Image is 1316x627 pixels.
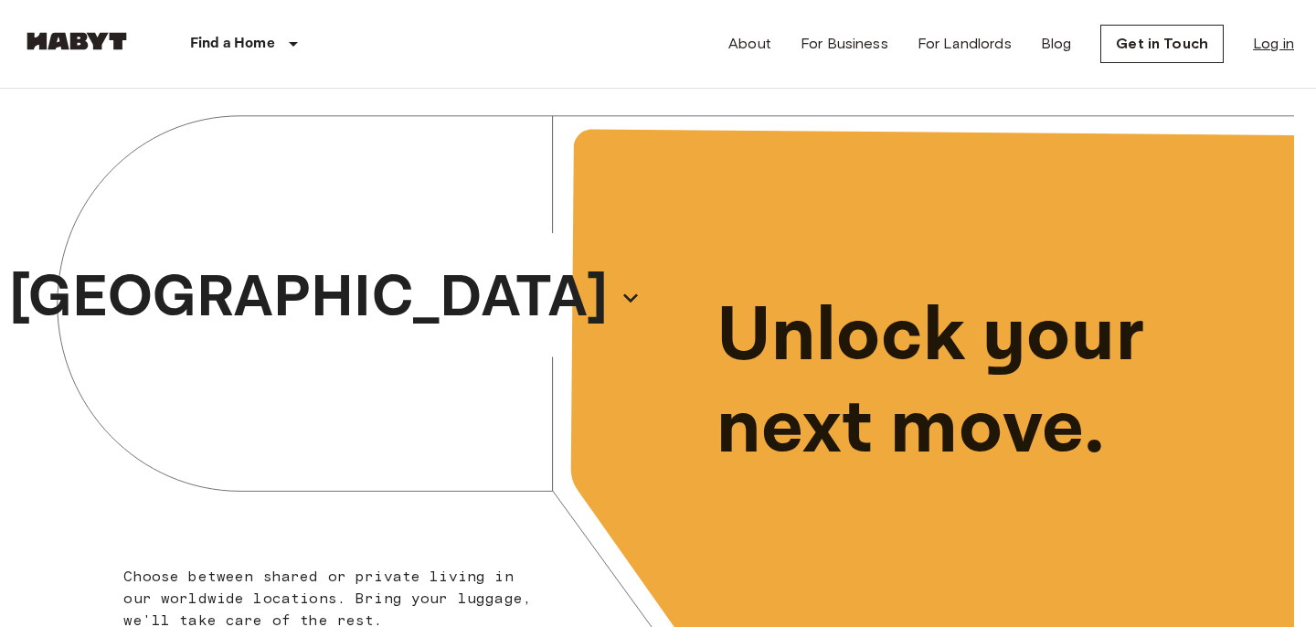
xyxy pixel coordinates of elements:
img: Habyt [22,32,132,50]
a: For Business [801,33,888,55]
button: [GEOGRAPHIC_DATA] [2,249,649,347]
a: Blog [1041,33,1072,55]
p: Find a Home [190,33,275,55]
a: Log in [1253,33,1294,55]
a: For Landlords [918,33,1012,55]
a: Get in Touch [1100,25,1224,63]
p: Unlock your next move. [716,291,1265,475]
a: About [728,33,771,55]
p: [GEOGRAPHIC_DATA] [9,254,609,342]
